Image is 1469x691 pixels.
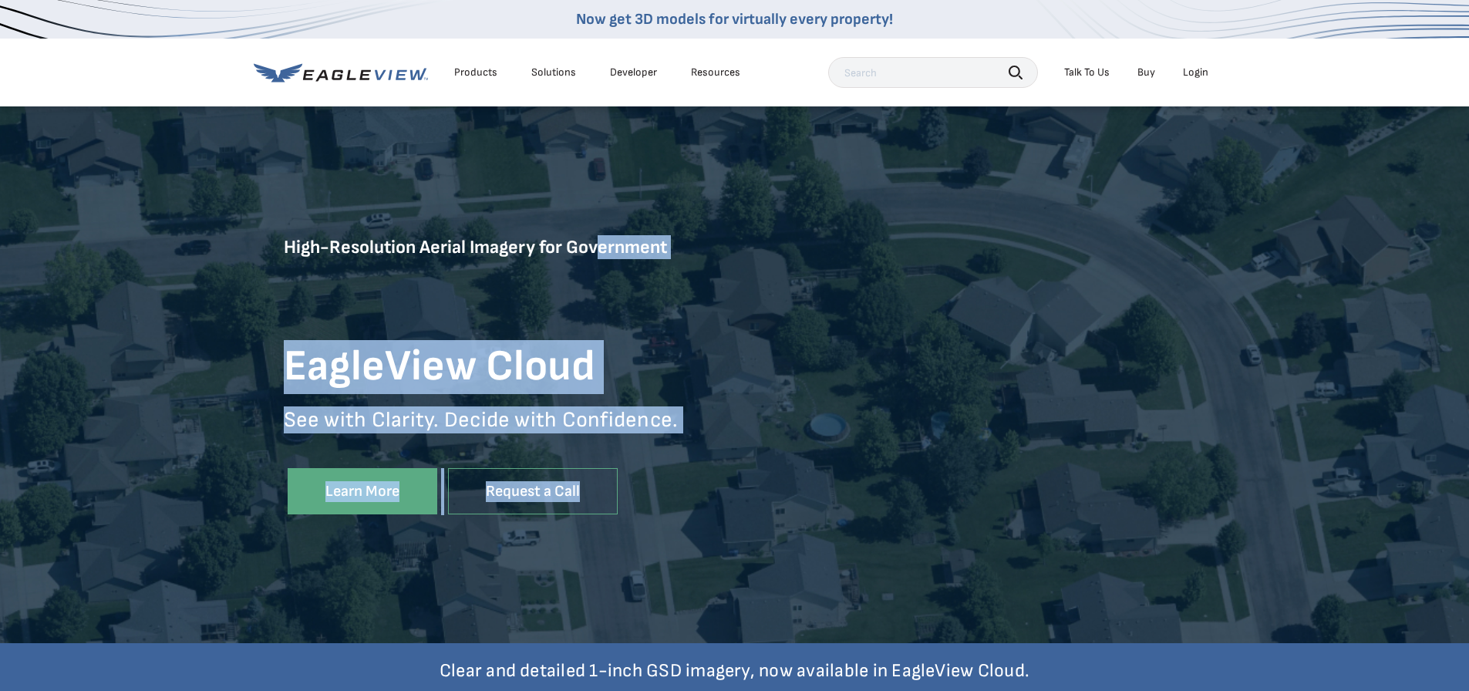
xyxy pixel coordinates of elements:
div: Login [1183,66,1208,79]
a: Now get 3D models for virtually every property! [576,10,893,29]
h5: High-Resolution Aerial Imagery for Government [284,235,735,329]
p: See with Clarity. Decide with Confidence. [284,406,735,457]
input: Search [828,57,1038,88]
a: Learn More [288,468,437,515]
div: Solutions [531,66,576,79]
h1: EagleView Cloud [284,340,735,394]
div: Products [454,66,497,79]
a: Request a Call [448,468,618,515]
a: Buy [1137,66,1155,79]
div: Talk To Us [1064,66,1110,79]
div: Resources [691,66,740,79]
a: Developer [610,66,657,79]
iframe: Eagleview Cloud Overview [735,253,1186,508]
